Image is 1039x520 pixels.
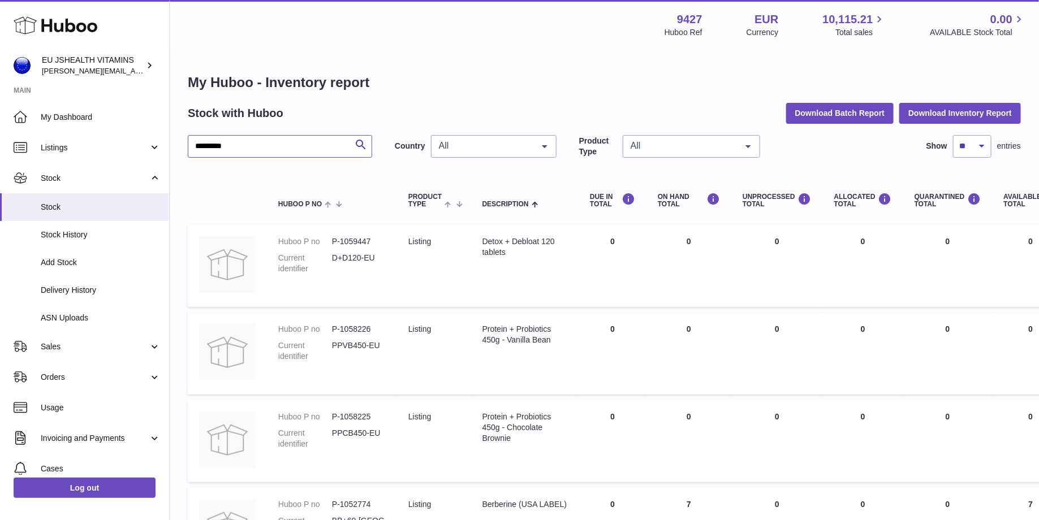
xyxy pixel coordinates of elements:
div: Protein + Probiotics 450g - Chocolate Brownie [482,411,567,444]
button: Download Batch Report [786,103,894,123]
span: All [628,140,737,151]
img: product image [199,324,256,380]
td: 0 [646,225,731,307]
div: Detox + Debloat 120 tablets [482,236,567,258]
span: [PERSON_NAME][EMAIL_ADDRESS][DOMAIN_NAME] [42,66,227,75]
td: 0 [823,225,903,307]
td: 0 [646,313,731,395]
td: 0 [731,225,823,307]
dd: P-1058225 [332,411,386,422]
td: 0 [731,313,823,395]
span: Invoicing and Payments [41,433,149,444]
img: laura@jessicasepel.com [14,57,31,74]
dd: P-1052774 [332,499,386,510]
span: Description [482,201,529,208]
span: Add Stock [41,257,161,268]
a: Log out [14,478,156,498]
img: product image [199,411,256,468]
span: 10,115.21 [822,12,873,27]
span: Total sales [835,27,886,38]
span: 0 [946,412,950,421]
div: Currency [747,27,779,38]
span: listing [408,237,431,246]
td: 0 [579,313,646,395]
span: Usage [41,402,161,413]
td: 0 [823,400,903,482]
a: 0.00 AVAILABLE Stock Total [930,12,1025,38]
td: 0 [823,313,903,395]
span: Stock History [41,229,161,240]
div: ON HAND Total [658,193,720,208]
button: Download Inventory Report [899,103,1021,123]
dd: D+D120-EU [332,253,386,274]
span: All [436,140,533,151]
dd: P-1059447 [332,236,386,247]
dt: Huboo P no [278,411,332,422]
strong: 9427 [677,12,702,27]
span: listing [408,500,431,509]
td: 0 [646,400,731,482]
dd: P-1058226 [332,324,386,335]
dd: PPVB450-EU [332,340,386,362]
h2: Stock with Huboo [188,106,283,121]
dt: Huboo P no [278,324,332,335]
span: Huboo P no [278,201,322,208]
span: 0 [946,500,950,509]
span: entries [997,141,1021,151]
td: 0 [579,400,646,482]
span: Stock [41,173,149,184]
div: ALLOCATED Total [834,193,892,208]
span: Listings [41,142,149,153]
span: Sales [41,341,149,352]
dt: Huboo P no [278,499,332,510]
span: Orders [41,372,149,383]
div: EU JSHEALTH VITAMINS [42,55,144,76]
div: QUARANTINED Total [915,193,981,208]
td: 0 [579,225,646,307]
span: 0 [946,237,950,246]
span: Delivery History [41,285,161,296]
span: My Dashboard [41,112,161,123]
div: DUE IN TOTAL [590,193,635,208]
span: Cases [41,463,161,474]
div: Berberine (USA LABEL) [482,499,567,510]
dt: Current identifier [278,340,332,362]
strong: EUR [755,12,778,27]
div: Protein + Probiotics 450g - Vanilla Bean [482,324,567,345]
span: listing [408,412,431,421]
td: 0 [731,400,823,482]
span: Stock [41,202,161,213]
label: Product Type [579,136,617,157]
span: ASN Uploads [41,313,161,323]
span: 0 [946,324,950,333]
span: listing [408,324,431,333]
a: 10,115.21 Total sales [822,12,886,38]
div: UNPROCESSED Total [743,193,812,208]
dd: PPCB450-EU [332,428,386,449]
span: Product Type [408,193,442,208]
span: AVAILABLE Stock Total [930,27,1025,38]
dt: Current identifier [278,428,332,449]
dt: Current identifier [278,253,332,274]
dt: Huboo P no [278,236,332,247]
h1: My Huboo - Inventory report [188,73,1021,92]
span: 0.00 [990,12,1012,27]
img: product image [199,236,256,293]
label: Show [926,141,947,151]
div: Huboo Ref [665,27,702,38]
label: Country [395,141,425,151]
